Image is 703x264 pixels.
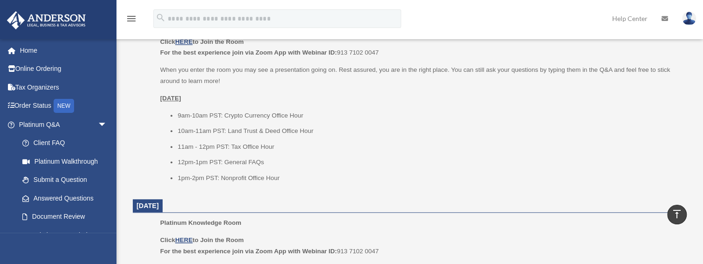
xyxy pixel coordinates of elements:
[13,152,121,171] a: Platinum Walkthrough
[682,12,696,25] img: User Pic
[160,38,244,45] b: Click to Join the Room
[177,110,678,121] li: 9am-10am PST: Crypto Currency Office Hour
[160,235,678,257] p: 913 7102 0047
[177,141,678,153] li: 11am - 12pm PST: Tax Office Hour
[13,189,121,208] a: Answered Questions
[7,97,121,116] a: Order StatusNEW
[177,157,678,168] li: 12pm-1pm PST: General FAQs
[13,171,121,189] a: Submit a Question
[160,248,337,255] b: For the best experience join via Zoom App with Webinar ID:
[7,60,121,78] a: Online Ordering
[667,205,687,224] a: vertical_align_top
[126,16,137,24] a: menu
[160,236,244,243] b: Click to Join the Room
[7,115,121,134] a: Platinum Q&Aarrow_drop_down
[126,13,137,24] i: menu
[4,11,89,29] img: Anderson Advisors Platinum Portal
[160,36,678,58] p: 913 7102 0047
[177,125,678,137] li: 10am-11am PST: Land Trust & Deed Office Hour
[54,99,74,113] div: NEW
[156,13,166,23] i: search
[671,208,683,220] i: vertical_align_top
[160,64,678,86] p: When you enter the room you may see a presentation going on. Rest assured, you are in the right p...
[7,41,121,60] a: Home
[13,226,116,256] a: Platinum Knowledge Room
[13,208,121,226] a: Document Review
[13,134,121,153] a: Client FAQ
[175,236,192,243] a: HERE
[177,173,678,184] li: 1pm-2pm PST: Nonprofit Office Hour
[7,78,121,97] a: Tax Organizers
[160,49,337,56] b: For the best experience join via Zoom App with Webinar ID:
[98,115,116,134] span: arrow_drop_down
[160,219,241,226] span: Platinum Knowledge Room
[160,95,181,102] u: [DATE]
[175,38,192,45] a: HERE
[137,202,159,209] span: [DATE]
